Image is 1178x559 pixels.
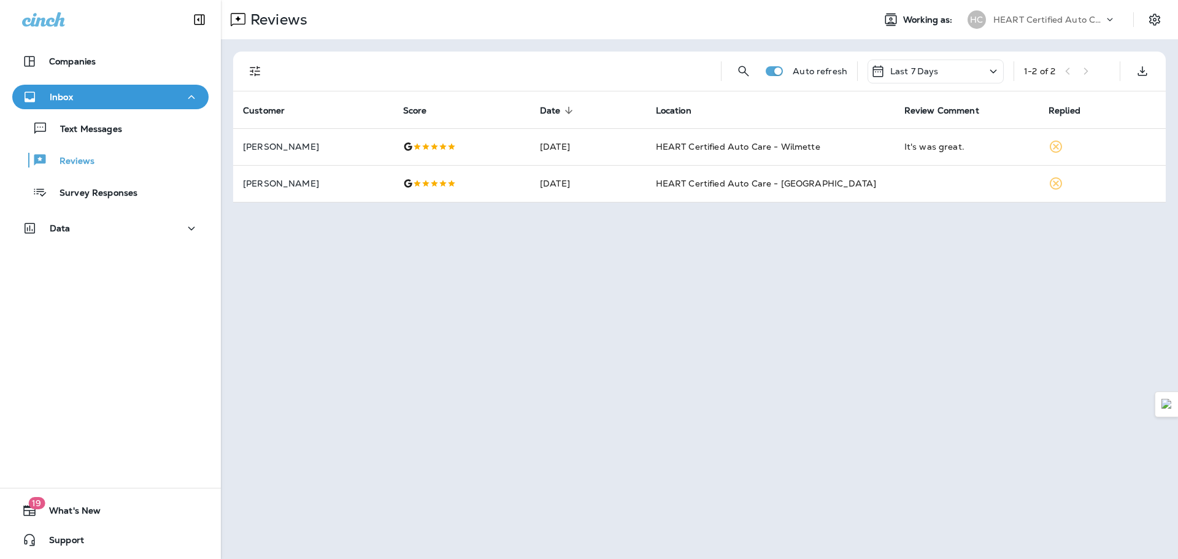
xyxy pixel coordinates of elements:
[1161,399,1172,410] img: Detect Auto
[1049,106,1080,116] span: Replied
[656,178,876,189] span: HEART Certified Auto Care - [GEOGRAPHIC_DATA]
[12,49,209,74] button: Companies
[903,15,955,25] span: Working as:
[49,56,96,66] p: Companies
[1024,66,1055,76] div: 1 - 2 of 2
[656,141,820,152] span: HEART Certified Auto Care - Wilmette
[48,124,122,136] p: Text Messages
[243,179,383,188] p: [PERSON_NAME]
[12,147,209,173] button: Reviews
[50,223,71,233] p: Data
[890,66,939,76] p: Last 7 Days
[530,128,646,165] td: [DATE]
[28,497,45,509] span: 19
[731,59,756,83] button: Search Reviews
[47,188,137,199] p: Survey Responses
[12,115,209,141] button: Text Messages
[403,106,427,116] span: Score
[656,105,707,116] span: Location
[243,59,268,83] button: Filters
[37,506,101,520] span: What's New
[993,15,1104,25] p: HEART Certified Auto Care
[243,105,301,116] span: Customer
[1049,105,1096,116] span: Replied
[12,85,209,109] button: Inbox
[904,105,995,116] span: Review Comment
[182,7,217,32] button: Collapse Sidebar
[656,106,691,116] span: Location
[12,498,209,523] button: 19What's New
[243,106,285,116] span: Customer
[1130,59,1155,83] button: Export as CSV
[403,105,443,116] span: Score
[540,105,577,116] span: Date
[904,141,1029,153] div: It's was great.
[12,216,209,241] button: Data
[50,92,73,102] p: Inbox
[540,106,561,116] span: Date
[243,142,383,152] p: [PERSON_NAME]
[793,66,847,76] p: Auto refresh
[530,165,646,202] td: [DATE]
[12,179,209,205] button: Survey Responses
[904,106,979,116] span: Review Comment
[12,528,209,552] button: Support
[245,10,307,29] p: Reviews
[37,535,84,550] span: Support
[47,156,94,168] p: Reviews
[1144,9,1166,31] button: Settings
[968,10,986,29] div: HC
